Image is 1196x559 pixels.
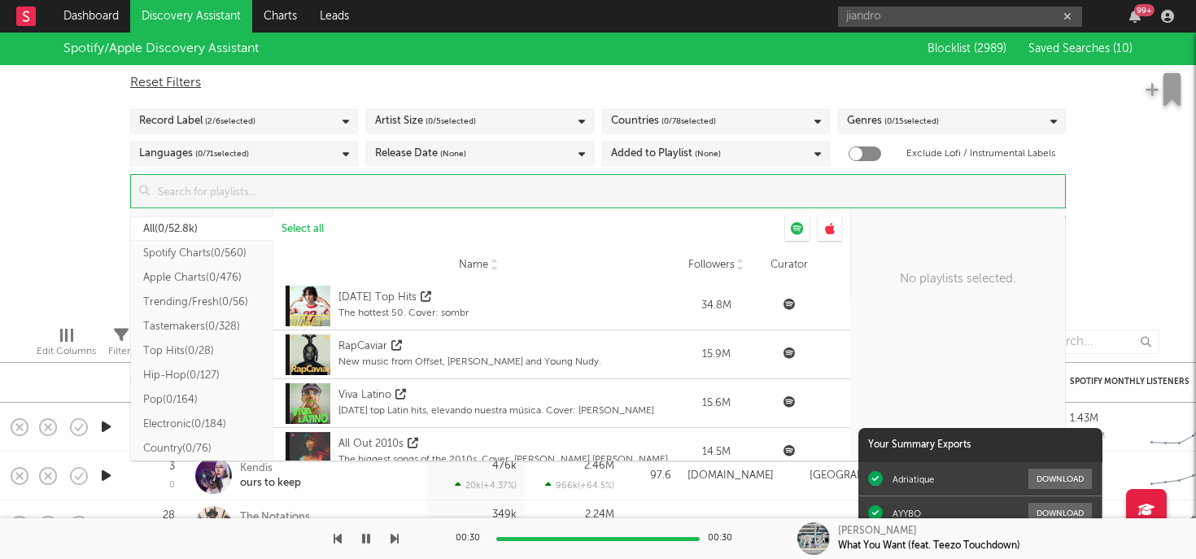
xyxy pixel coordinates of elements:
div: Position [130,377,169,386]
div: Adriatique [893,474,934,485]
div: Countries [611,111,716,131]
div: The hottest 50. Cover: sombr [338,306,469,321]
div: Languages [139,144,249,164]
div: The biggest songs of the 2010s. Cover: [PERSON_NAME] [PERSON_NAME] [338,452,668,467]
span: ( 0 / 71 selected) [195,144,249,164]
div: 966k ( +64.5 % ) [545,480,614,491]
span: (None) [440,144,466,164]
div: Viva Latino [338,387,391,404]
div: The Notations [240,510,341,525]
span: Followers [688,259,735,272]
div: Your Summary Exports [858,428,1102,462]
div: 00:30 [708,529,740,548]
p: No playlists selected. [851,229,1065,289]
span: Name [459,259,488,272]
div: 2.46M [584,461,614,471]
a: Kendisours to keep [240,461,301,491]
div: Spotify/Apple Discovery Assistant [63,39,259,59]
div: 00:30 [456,529,488,548]
span: Select all [282,224,324,234]
div: 15.9M [683,347,749,363]
div: All Out 2010s [338,436,404,452]
div: 1.43M [1070,413,1098,424]
button: Electronic(0/184) [131,412,273,436]
button: Country(0/76) [131,436,273,461]
div: 28 [163,510,175,521]
div: 2.24M [585,509,614,520]
div: 3 [169,461,175,472]
span: ( 2989 ) [974,43,1006,55]
button: Tastemakers(0/328) [131,314,273,338]
input: Search... [1037,330,1159,354]
button: All(0/52.8k) [131,216,273,241]
div: Numero Group [687,515,763,535]
div: ours to keep [240,476,301,491]
button: 99+ [1129,10,1141,23]
button: Download [1028,503,1092,523]
span: ( 0 / 78 selected) [661,111,716,131]
div: 14.5M [683,444,749,461]
div: New music from Offset, [PERSON_NAME] and Young Nudy. [338,355,601,369]
div: 99 + [1134,4,1155,16]
span: ( 0 / 5 selected) [426,111,476,131]
div: Edit Columns [37,342,96,361]
div: 0 [169,481,175,490]
div: Added to Playlist [611,144,721,164]
button: Saved Searches (10) [1024,42,1133,55]
div: Record Label [139,111,255,131]
div: Spotify Monthly Listeners [1070,377,1192,386]
button: Download [1028,469,1092,489]
span: (None) [695,144,721,164]
div: Filters [108,321,134,369]
div: Reset Filters [130,73,1066,93]
div: Curator [757,257,822,273]
div: 34.8M [683,298,749,314]
div: RapCaviar [338,338,387,355]
span: ( 10 ) [1113,43,1133,55]
input: Search for artists [838,7,1082,27]
div: Release Date [375,144,466,164]
button: Pop(0/164) [131,387,273,412]
button: Select all [273,216,332,241]
div: Kendis [240,461,301,476]
button: Spotify Charts(0/560) [131,241,273,265]
div: What You Want (feat. Teezo Touchdown) [838,539,1020,553]
div: 15.6M [683,395,749,412]
div: 82 [631,515,671,535]
button: Hip-Hop(0/127) [131,363,273,387]
label: Exclude Lofi / Instrumental Labels [906,144,1055,164]
div: 349k [492,509,517,520]
button: Trending/Fresh(0/56) [131,290,273,314]
div: Filters [108,342,134,361]
div: [GEOGRAPHIC_DATA] [810,466,875,486]
div: [DATE] top Latin hits, elevando nuestra música. Cover: [PERSON_NAME] [338,404,654,418]
button: Top Hits(0/28) [131,338,273,363]
span: Saved Searches [1028,43,1133,55]
div: [GEOGRAPHIC_DATA] [810,515,919,535]
input: Search for playlists... [150,175,1065,207]
div: 476k [492,461,517,471]
a: The NotationsWhat More Can I Say [240,510,341,539]
span: ( 0 / 15 selected) [884,111,939,131]
div: Genres [847,111,939,131]
div: AYYBO [893,508,921,519]
button: Apple Charts(0/476) [131,265,273,290]
div: 20k ( +4.37 % ) [455,480,517,491]
div: [DOMAIN_NAME] [687,466,774,486]
span: Blocklist [928,43,1006,55]
div: 97.6 [631,466,671,486]
div: [DATE] Top Hits [338,290,417,306]
div: Artist Size [375,111,476,131]
div: [PERSON_NAME] [838,524,917,539]
div: Edit Columns [37,321,96,369]
span: ( 2 / 6 selected) [205,111,255,131]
